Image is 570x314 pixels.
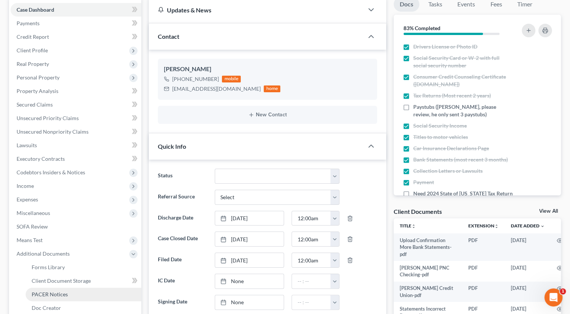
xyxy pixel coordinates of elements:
i: expand_more [540,224,545,229]
span: Client Document Storage [32,277,91,284]
span: Forms Library [32,264,65,270]
td: [PERSON_NAME] PNC Checking-pdf [394,261,462,282]
span: Collection Letters or Lawsuits [413,167,483,175]
a: PACER Notices [26,288,141,301]
span: Doc Creator [32,305,61,311]
a: Extensionunfold_more [468,223,499,229]
span: PACER Notices [32,291,68,297]
span: Credit Report [17,34,49,40]
a: Date Added expand_more [511,223,545,229]
a: Titleunfold_more [400,223,416,229]
span: Expenses [17,196,38,203]
span: 1 [560,288,566,294]
strong: 83% Completed [403,25,440,31]
span: Social Security Income [413,122,467,130]
span: Contact [158,33,179,40]
a: [DATE] [215,232,284,246]
a: SOFA Review [11,220,141,233]
span: Quick Info [158,143,186,150]
a: Unsecured Priority Claims [11,111,141,125]
a: Unsecured Nonpriority Claims [11,125,141,139]
span: Additional Documents [17,250,70,257]
label: Signing Date [154,295,211,310]
div: home [264,85,280,92]
span: Miscellaneous [17,210,50,216]
td: PDF [462,261,505,282]
a: Lawsuits [11,139,141,152]
span: Unsecured Nonpriority Claims [17,128,89,135]
label: Status [154,169,211,184]
a: Forms Library [26,261,141,274]
span: Paystubs ([PERSON_NAME], please review, he only sent 3 paystubs) [413,103,513,118]
label: Referral Source [154,190,211,205]
i: unfold_more [411,224,416,229]
td: Upload Confirmation More Bank Statements-pdf [394,233,462,261]
span: Executory Contracts [17,155,65,162]
div: [EMAIL_ADDRESS][DOMAIN_NAME] [172,85,261,93]
span: Drivers License or Photo ID [413,43,477,50]
i: unfold_more [494,224,499,229]
div: mobile [222,76,241,82]
td: [DATE] [505,282,551,302]
td: PDF [462,233,505,261]
label: IC Date [154,274,211,289]
td: [DATE] [505,233,551,261]
a: Case Dashboard [11,3,141,17]
div: [PERSON_NAME] [164,65,371,74]
input: -- : -- [292,274,331,288]
span: Tax Returns (Most recent 2 years) [413,92,491,99]
span: Payment [413,178,434,186]
label: Discharge Date [154,211,211,226]
td: PDF [462,282,505,302]
span: Secured Claims [17,101,53,108]
button: New Contact [164,112,371,118]
label: Filed Date [154,253,211,268]
span: Income [17,183,34,189]
span: Bank Statements (most recent 3 months) [413,156,508,163]
td: [PERSON_NAME] Credit Union-pdf [394,282,462,302]
a: Executory Contracts [11,152,141,166]
label: Case Closed Date [154,232,211,247]
input: -- : -- [292,253,331,267]
td: [DATE] [505,261,551,282]
span: Real Property [17,61,49,67]
span: Lawsuits [17,142,37,148]
a: Credit Report [11,30,141,44]
a: [DATE] [215,253,284,267]
a: Payments [11,17,141,30]
span: Case Dashboard [17,6,54,13]
span: Titles to motor vehicles [413,133,468,141]
div: [PHONE_NUMBER] [172,75,219,83]
input: -- : -- [292,295,331,309]
span: Codebtors Insiders & Notices [17,169,85,175]
div: Updates & News [158,6,355,14]
a: Secured Claims [11,98,141,111]
span: Need 2024 State of [US_STATE] Tax Return [413,190,513,197]
span: Personal Property [17,74,60,81]
a: Property Analysis [11,84,141,98]
iframe: Intercom live chat [544,288,562,306]
input: -- : -- [292,211,331,226]
a: View All [539,209,558,214]
span: Social Security Card or W-2 with full social security number [413,54,513,69]
span: Consumer Credit Counseling Certificate ([DOMAIN_NAME]) [413,73,513,88]
a: None [215,274,284,288]
a: [DATE] [215,211,284,226]
span: Unsecured Priority Claims [17,115,79,121]
div: Client Documents [394,207,442,215]
a: Client Document Storage [26,274,141,288]
span: Client Profile [17,47,48,53]
input: -- : -- [292,232,331,246]
span: Car Insurance Declarations Page [413,145,489,152]
span: Means Test [17,237,43,243]
span: Property Analysis [17,88,58,94]
a: None [215,295,284,309]
span: Payments [17,20,40,26]
span: SOFA Review [17,223,48,230]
